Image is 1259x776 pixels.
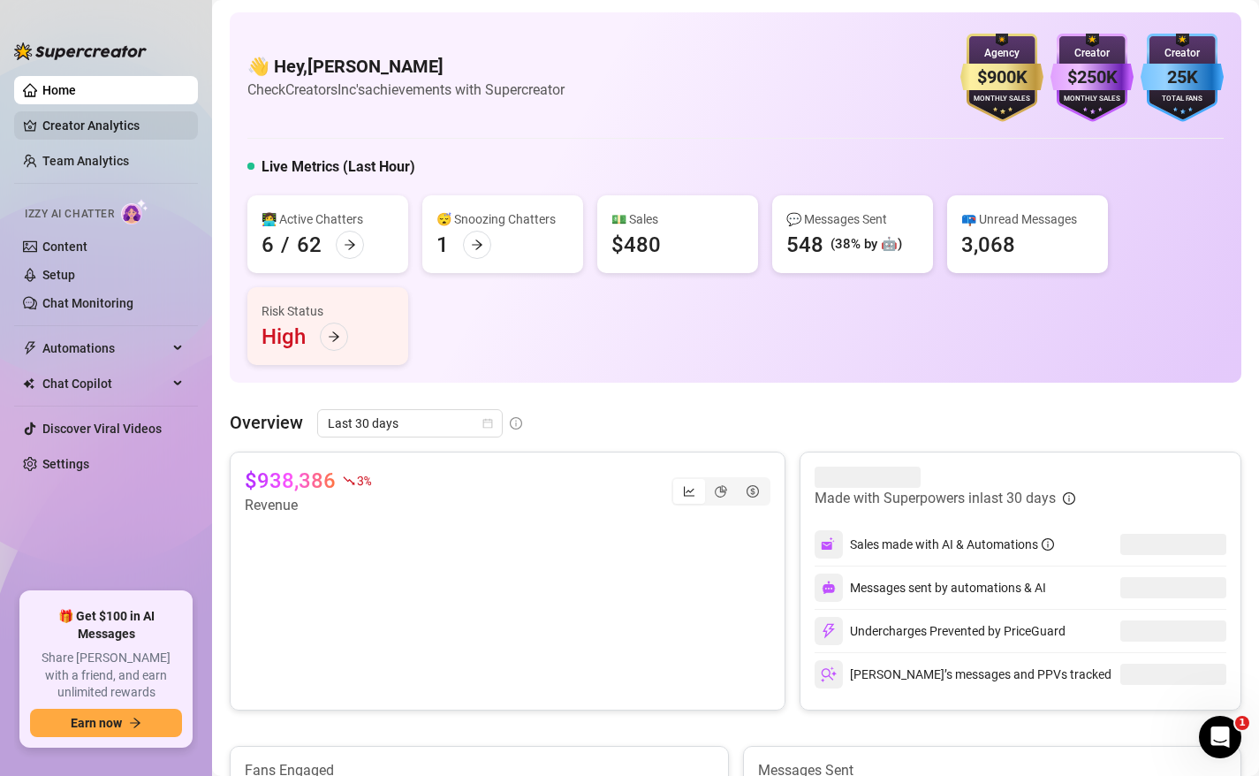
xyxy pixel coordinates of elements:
div: Creator [1050,45,1134,62]
h4: 👋 Hey, [PERSON_NAME] [247,54,565,79]
div: $900K [960,64,1043,91]
div: 548 [786,231,823,259]
span: arrow-right [129,717,141,729]
span: line-chart [683,485,695,498]
div: Monthly Sales [960,94,1043,105]
article: Made with Superpowers in last 30 days [815,488,1056,509]
span: dollar-circle [747,485,759,498]
img: svg%3e [822,581,836,595]
div: 💬 Messages Sent [786,209,919,229]
div: 👩‍💻 Active Chatters [262,209,394,229]
span: Automations [42,334,168,362]
span: 1 [1235,716,1249,730]
span: Izzy AI Chatter [25,206,114,223]
a: Discover Viral Videos [42,422,162,436]
img: gold-badge-CigiZidd.svg [960,34,1043,122]
div: (38% by 🤖) [830,234,902,255]
div: 25K [1141,64,1224,91]
img: blue-badge-DgoSNQY1.svg [1141,34,1224,122]
a: Creator Analytics [42,111,184,140]
div: 💵 Sales [611,209,744,229]
span: Share [PERSON_NAME] with a friend, and earn unlimited rewards [30,650,182,702]
a: Home [42,83,76,97]
span: 🎁 Get $100 in AI Messages [30,608,182,643]
span: arrow-right [471,239,483,251]
div: $250K [1050,64,1134,91]
img: svg%3e [821,666,837,682]
span: info-circle [1063,492,1075,505]
div: 📪 Unread Messages [961,209,1094,229]
a: Settings [42,457,89,471]
div: Messages sent by automations & AI [815,574,1046,602]
h5: Live Metrics (Last Hour) [262,156,415,178]
img: svg%3e [821,536,837,552]
img: svg%3e [821,623,837,639]
div: segmented control [671,477,770,506]
span: arrow-right [328,331,340,343]
div: Undercharges Prevented by PriceGuard [815,617,1066,645]
div: 3,068 [961,231,1015,259]
div: Sales made with AI & Automations [850,535,1054,554]
iframe: Intercom live chat [1199,716,1241,758]
div: Total Fans [1141,94,1224,105]
div: Creator [1141,45,1224,62]
span: calendar [482,418,493,429]
div: 62 [297,231,322,259]
div: Agency [960,45,1043,62]
div: 😴 Snoozing Chatters [436,209,569,229]
article: $938,386 [245,467,336,495]
span: Last 30 days [328,410,492,437]
div: 6 [262,231,274,259]
a: Setup [42,268,75,282]
img: AI Chatter [121,199,148,224]
img: purple-badge-B9DA21FR.svg [1050,34,1134,122]
span: Chat Copilot [42,369,168,398]
span: info-circle [1042,538,1054,551]
span: Earn now [71,716,122,730]
div: Monthly Sales [1050,94,1134,105]
span: arrow-right [344,239,356,251]
a: Content [42,240,87,254]
span: info-circle [510,417,522,430]
div: 1 [436,231,449,259]
span: fall [343,475,355,487]
article: Overview [230,409,303,436]
span: 3 % [357,472,370,489]
div: [PERSON_NAME]’s messages and PPVs tracked [815,660,1111,689]
span: pie-chart [715,485,727,498]
span: thunderbolt [23,341,37,355]
div: $480 [611,231,661,259]
a: Team Analytics [42,154,129,168]
a: Chat Monitoring [42,296,133,310]
div: Risk Status [262,301,394,321]
img: logo-BBDzfeDw.svg [14,42,147,60]
img: Chat Copilot [23,377,34,390]
article: Check CreatorsInc's achievements with Supercreator [247,79,565,101]
article: Revenue [245,495,370,516]
button: Earn nowarrow-right [30,709,182,737]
